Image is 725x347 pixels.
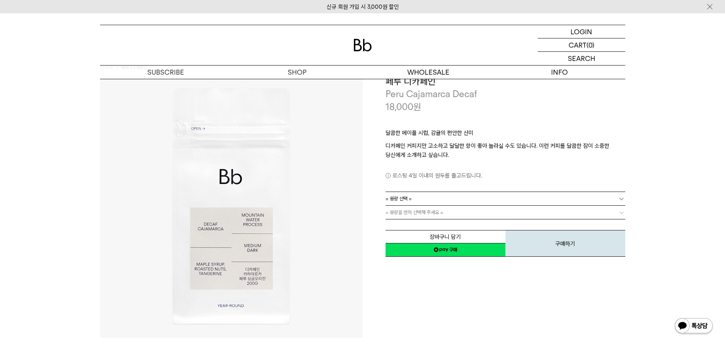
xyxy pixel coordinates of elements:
p: 18,000 [386,101,421,114]
img: 카카오톡 채널 1:1 채팅 버튼 [674,317,714,336]
p: 달콤한 메이플 시럽, 감귤의 편안한 산미 [386,128,625,141]
img: 로고 [354,39,372,51]
p: 디카페인 커피지만 고소하고 달달한 향이 좋아 놀라실 수도 있습니다. 이런 커피를 달콤한 잠이 소중한 당신에게 소개하고 싶습니다. [386,141,625,160]
p: WHOLESALE [363,66,494,79]
button: 구매하기 [505,230,625,257]
img: 페루 디카페인 [100,75,363,338]
a: 새창 [386,243,505,257]
span: = 용량 선택 = [386,192,412,205]
p: 로스팅 4일 이내의 원두를 출고드립니다. [386,171,625,180]
a: 신규 회원 가입 시 3,000원 할인 [327,3,399,10]
p: SEARCH [568,52,595,65]
a: LOGIN [538,25,625,38]
p: LOGIN [570,25,592,38]
button: 장바구니 담기 [386,230,505,243]
span: = 용량을 먼저 선택해 주세요 = [386,206,443,219]
p: CART [569,38,586,51]
a: CART (0) [538,38,625,52]
span: 원 [413,101,421,112]
p: Peru Cajamarca Decaf [386,88,625,101]
a: SUBSCRIBE [100,66,231,79]
p: (0) [586,38,594,51]
a: SHOP [231,66,363,79]
p: INFO [494,66,625,79]
h3: 페루 디카페인 [386,75,625,88]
